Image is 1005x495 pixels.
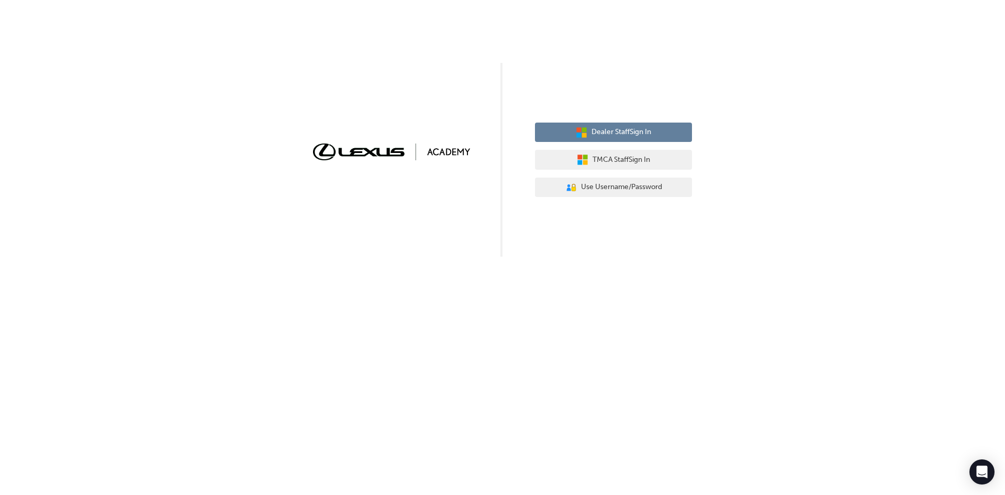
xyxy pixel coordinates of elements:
span: Dealer Staff Sign In [591,126,651,138]
span: TMCA Staff Sign In [593,154,650,166]
button: Dealer StaffSign In [535,123,692,142]
button: TMCA StaffSign In [535,150,692,170]
div: Open Intercom Messenger [969,459,995,485]
button: Use Username/Password [535,178,692,197]
img: Trak [313,144,470,160]
span: Use Username/Password [581,181,662,193]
